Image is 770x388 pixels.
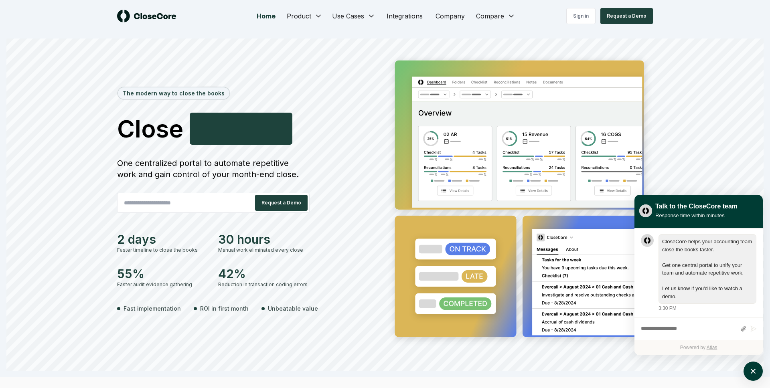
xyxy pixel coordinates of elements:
div: atlas-message-bubble [659,234,756,304]
div: atlas-message [641,234,756,312]
span: Close [117,117,183,141]
span: Unbeatable value [268,304,318,313]
img: logo [117,10,176,22]
div: 3:30 PM [659,305,677,312]
div: atlas-composer [641,321,756,336]
a: Sign in [566,8,596,24]
a: Integrations [380,8,429,24]
div: Talk to the CloseCore team [655,202,738,211]
img: yblje5SQxOoZuw2TcITt_icon.png [639,204,652,217]
span: Compare [476,11,504,21]
span: Product [287,11,311,21]
a: Atlas [707,345,717,350]
span: ROI in first month [200,304,249,313]
button: Use Cases [327,8,380,24]
div: 2 days [117,232,209,247]
div: atlas-window [634,195,763,355]
div: atlas-ticket [634,228,763,355]
div: Saturday, August 9, 3:30 PM [659,234,756,312]
div: 30 hours [218,232,310,247]
div: Manual work eliminated every close [218,247,310,254]
div: One centralized portal to automate repetitive work and gain control of your month-end close. [117,158,310,180]
div: 55% [117,267,209,281]
a: Company [429,8,471,24]
span: Use Cases [332,11,364,21]
div: 42% [218,267,310,281]
button: Request a Demo [600,8,653,24]
div: The modern way to close the books [118,87,229,99]
button: Request a Demo [255,195,308,211]
button: Compare [471,8,520,24]
div: atlas-message-text [662,238,753,300]
button: Attach files by clicking or dropping files here [740,325,746,332]
div: Faster timeline to close the books [117,247,209,254]
div: Faster audit evidence gathering [117,281,209,288]
button: atlas-launcher [744,362,763,381]
div: atlas-message-author-avatar [641,234,654,247]
a: Home [250,8,282,24]
img: Jumbotron [388,55,653,347]
div: Powered by [634,340,763,355]
span: Fast implementation [124,304,181,313]
div: Reduction in transaction coding errors [218,281,310,288]
button: Product [282,8,327,24]
div: Response time within minutes [655,211,738,220]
